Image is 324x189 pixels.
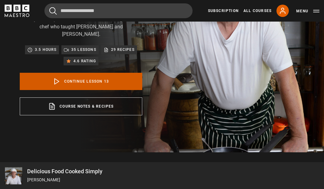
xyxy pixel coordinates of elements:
p: 35 lessons [71,47,96,53]
p: 29 recipes [111,47,135,53]
p: 3.5 hours [35,47,56,53]
a: Subscription [208,8,239,14]
a: All Courses [243,8,272,14]
a: Continue lesson 13 [20,73,142,90]
p: Delicious Food Cooked Simply [27,169,319,174]
p: Go beyond recipes and learn the art of cooking with the chef who taught [PERSON_NAME] and [PERSON... [20,16,142,38]
button: Submit the search query [49,7,57,15]
button: Toggle navigation [296,8,319,14]
p: [PERSON_NAME] [27,177,319,183]
svg: BBC Maestro [5,5,29,17]
p: 4.6 rating [73,58,96,64]
input: Search [44,3,193,18]
a: Course notes & recipes [20,97,142,115]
